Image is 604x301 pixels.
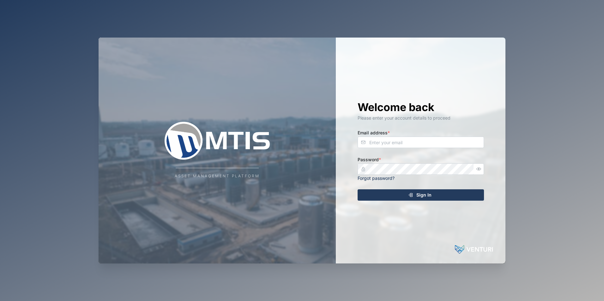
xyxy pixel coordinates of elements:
[358,189,484,201] button: Sign In
[358,129,390,136] label: Email address
[358,137,484,148] input: Enter your email
[358,100,484,114] h1: Welcome back
[175,173,260,179] div: Asset Management Platform
[358,115,484,121] div: Please enter your account details to proceed
[358,156,381,163] label: Password
[416,190,432,200] span: Sign In
[358,175,395,181] a: Forgot password?
[154,122,281,160] img: Company Logo
[455,243,493,256] img: Powered by: Venturi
